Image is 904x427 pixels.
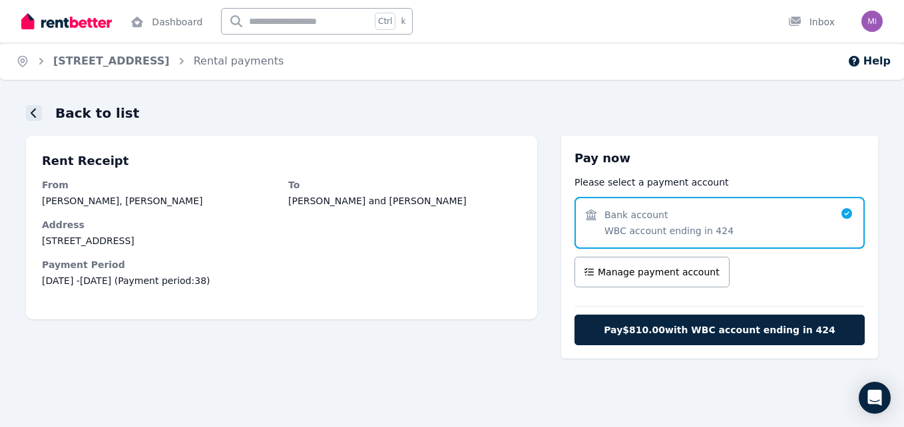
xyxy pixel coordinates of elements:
[42,152,521,170] p: Rent Receipt
[574,149,865,168] h3: Pay now
[42,194,275,208] dd: [PERSON_NAME], [PERSON_NAME]
[574,176,865,189] p: Please select a payment account
[598,265,720,279] span: Manage payment account
[847,53,891,69] button: Help
[375,13,395,30] span: Ctrl
[42,234,521,247] dd: [STREET_ADDRESS]
[604,323,835,337] span: Pay $810.00 with WBC account ending in 424
[42,258,521,271] dt: Payment Period
[55,104,139,122] h1: Back to list
[574,257,730,287] button: Manage payment account
[42,274,521,287] span: [DATE] - [DATE] (Payment period: 38 )
[288,194,521,208] dd: [PERSON_NAME] and [PERSON_NAME]
[53,55,170,67] a: [STREET_ADDRESS]
[194,55,284,67] a: Rental payments
[574,315,865,345] button: Pay$810.00with WBC account ending in 424
[788,15,835,29] div: Inbox
[21,11,112,31] img: RentBetter
[604,224,734,237] span: WBC account ending in 424
[42,218,521,231] dt: Address
[859,382,891,414] div: Open Intercom Messenger
[604,208,668,221] span: Bank account
[288,178,521,192] dt: To
[42,178,275,192] dt: From
[861,11,883,32] img: Michelle Walker
[401,16,405,27] span: k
